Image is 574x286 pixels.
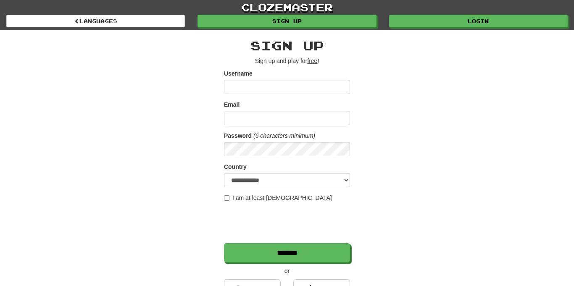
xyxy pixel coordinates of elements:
label: Username [224,69,253,78]
h2: Sign up [224,39,350,52]
a: Login [389,15,568,27]
label: Password [224,131,252,140]
u: free [307,58,317,64]
p: or [224,267,350,275]
iframe: reCAPTCHA [224,206,352,239]
label: I am at least [DEMOGRAPHIC_DATA] [224,194,332,202]
a: Sign up [197,15,376,27]
em: (6 characters minimum) [253,132,315,139]
label: Email [224,100,240,109]
a: Languages [6,15,185,27]
p: Sign up and play for ! [224,57,350,65]
label: Country [224,163,247,171]
input: I am at least [DEMOGRAPHIC_DATA] [224,195,229,201]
